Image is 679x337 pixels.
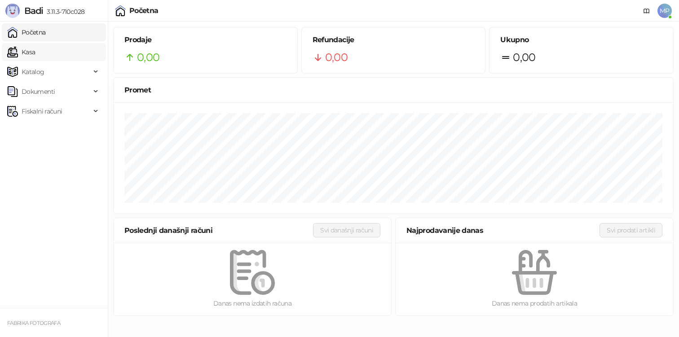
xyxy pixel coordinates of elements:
span: 3.11.3-710c028 [43,8,84,16]
span: 0,00 [137,49,159,66]
span: 0,00 [513,49,535,66]
h5: Prodaje [124,35,287,45]
span: Dokumenti [22,83,55,101]
div: Najprodavanije danas [406,225,600,236]
div: Početna [129,7,159,14]
div: Danas nema prodatih artikala [410,298,659,308]
span: MP [657,4,672,18]
a: Dokumentacija [639,4,654,18]
button: Svi današnji računi [313,223,380,237]
button: Svi prodati artikli [600,223,662,237]
span: Badi [24,5,43,16]
h5: Ukupno [500,35,662,45]
img: Logo [5,4,20,18]
span: 0,00 [325,49,348,66]
span: Fiskalni računi [22,102,62,120]
div: Danas nema izdatih računa [128,298,377,308]
small: FABRIKA FOTOGRAFA [7,320,60,326]
div: Poslednji današnji računi [124,225,313,236]
span: Katalog [22,63,44,81]
a: Kasa [7,43,35,61]
h5: Refundacije [313,35,475,45]
div: Promet [124,84,662,96]
a: Početna [7,23,46,41]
